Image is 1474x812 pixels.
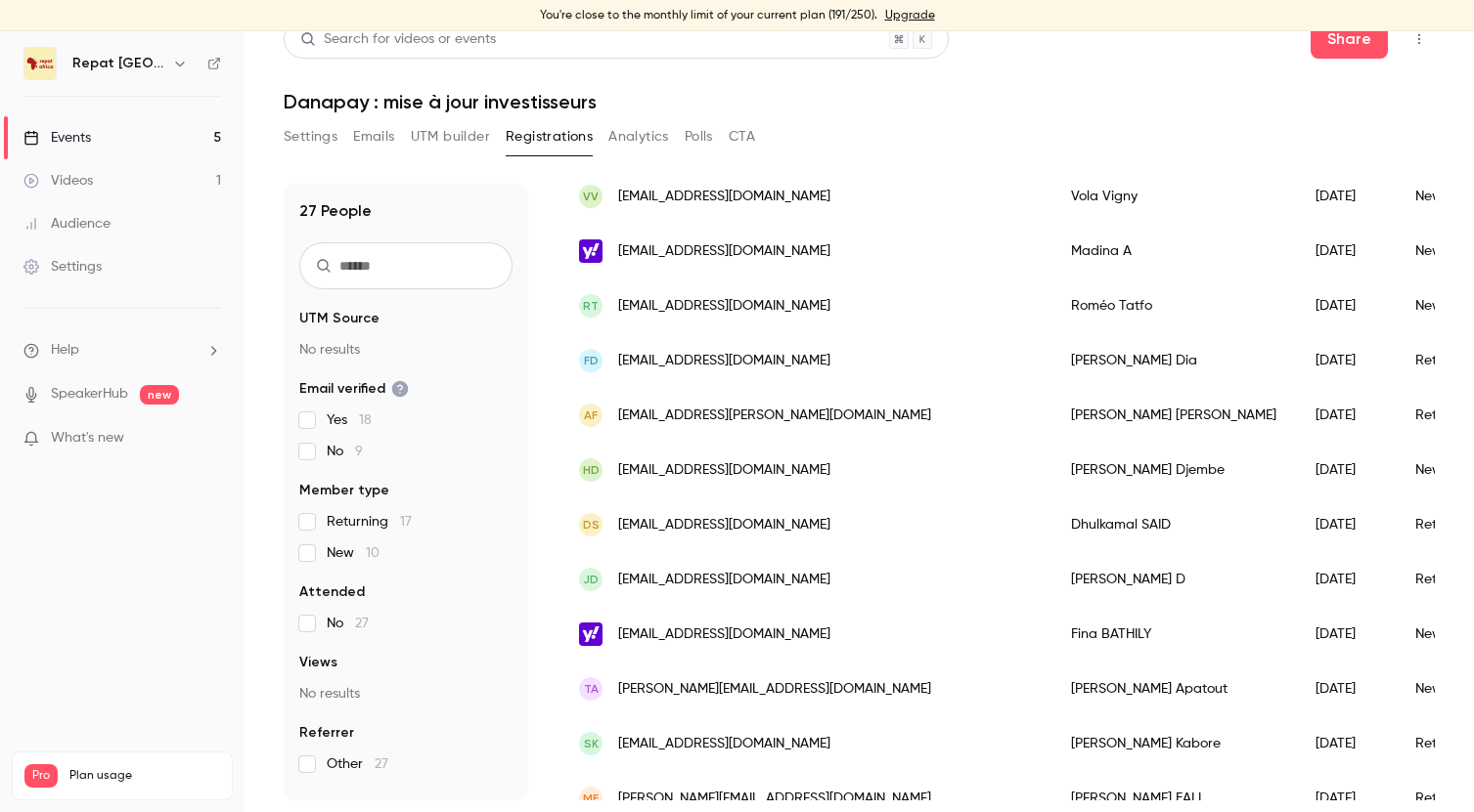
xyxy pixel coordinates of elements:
[359,413,372,427] span: 18
[284,90,1435,113] h1: Danapay : mise à jour investisseurs
[1296,333,1396,388] div: [DATE]
[23,340,221,361] li: help-dropdown-opener
[23,214,111,234] div: Audience
[618,679,931,700] span: [PERSON_NAME][EMAIL_ADDRESS][DOMAIN_NAME]
[1051,552,1296,607] div: [PERSON_NAME] D
[327,512,412,532] span: Returning
[327,754,388,774] span: Other
[51,428,124,449] span: What's new
[584,406,598,424] span: AF
[23,257,102,277] div: Settings
[618,406,931,426] span: [EMAIL_ADDRESS][PERSON_NAME][DOMAIN_NAME]
[583,571,599,588] span: JD
[1051,607,1296,662] div: Fina BATHILY
[299,199,372,223] h1: 27 People
[1051,224,1296,278] div: Madina A
[608,121,669,152] button: Analytics
[1296,169,1396,224] div: [DATE]
[1051,497,1296,552] div: Dhulkamal SAID
[583,188,599,205] span: VV
[618,351,830,371] span: [EMAIL_ADDRESS][DOMAIN_NAME]
[51,340,79,361] span: Help
[299,481,389,500] span: Member type
[299,379,409,399] span: Email verified
[618,296,830,317] span: [EMAIL_ADDRESS][DOMAIN_NAME]
[618,570,830,590] span: [EMAIL_ADDRESS][DOMAIN_NAME]
[355,617,369,630] span: 27
[1296,224,1396,278] div: [DATE]
[69,768,220,784] span: Plan usage
[23,171,93,191] div: Videos
[583,461,600,479] span: HD
[729,121,755,152] button: CTA
[327,614,369,633] span: No
[583,790,599,807] span: MF
[618,460,830,481] span: [EMAIL_ADDRESS][DOMAIN_NAME]
[24,48,56,79] img: Repat Africa
[1296,662,1396,716] div: [DATE]
[24,764,58,788] span: Pro
[1296,388,1396,443] div: [DATE]
[506,121,593,152] button: Registrations
[885,8,935,23] a: Upgrade
[583,297,599,315] span: RT
[400,515,412,529] span: 17
[618,241,830,262] span: [EMAIL_ADDRESS][DOMAIN_NAME]
[299,309,513,774] section: facet-groups
[299,309,380,328] span: UTM Source
[299,684,513,704] p: No results
[583,516,600,534] span: DS
[1311,20,1388,59] button: Share
[23,128,91,148] div: Events
[1051,716,1296,771] div: [PERSON_NAME] Kabore
[579,622,603,646] img: yahoo.fr
[72,54,164,73] h6: Repat [GEOGRAPHIC_DATA]
[1051,662,1296,716] div: [PERSON_NAME] Apatout
[1296,497,1396,552] div: [DATE]
[140,385,179,405] span: new
[327,543,380,563] span: New
[284,121,337,152] button: Settings
[1296,278,1396,333] div: [DATE]
[1051,388,1296,443] div: [PERSON_NAME] [PERSON_NAME]
[685,121,713,152] button: Polls
[1296,716,1396,771] div: [DATE]
[584,735,599,752] span: SK
[1296,607,1396,662] div: [DATE]
[618,734,830,754] span: [EMAIL_ADDRESS][DOMAIN_NAME]
[584,352,599,369] span: FD
[579,239,603,263] img: yahoo.fr
[618,789,931,809] span: [PERSON_NAME][EMAIL_ADDRESS][DOMAIN_NAME]
[300,29,496,50] div: Search for videos or events
[353,121,394,152] button: Emails
[618,515,830,535] span: [EMAIL_ADDRESS][DOMAIN_NAME]
[618,187,830,207] span: [EMAIL_ADDRESS][DOMAIN_NAME]
[299,340,513,360] p: No results
[327,410,372,430] span: Yes
[1051,278,1296,333] div: Roméo Tatfo
[355,445,363,458] span: 9
[299,653,337,672] span: Views
[375,757,388,771] span: 27
[51,384,128,405] a: SpeakerHub
[1051,333,1296,388] div: [PERSON_NAME] Dia
[1296,443,1396,497] div: [DATE]
[366,546,380,560] span: 10
[584,680,599,698] span: TA
[411,121,490,152] button: UTM builder
[1296,552,1396,607] div: [DATE]
[299,582,365,602] span: Attended
[618,624,830,645] span: [EMAIL_ADDRESS][DOMAIN_NAME]
[1051,443,1296,497] div: [PERSON_NAME] Djembe
[1051,169,1296,224] div: Vola Vigny
[327,442,363,461] span: No
[299,723,354,743] span: Referrer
